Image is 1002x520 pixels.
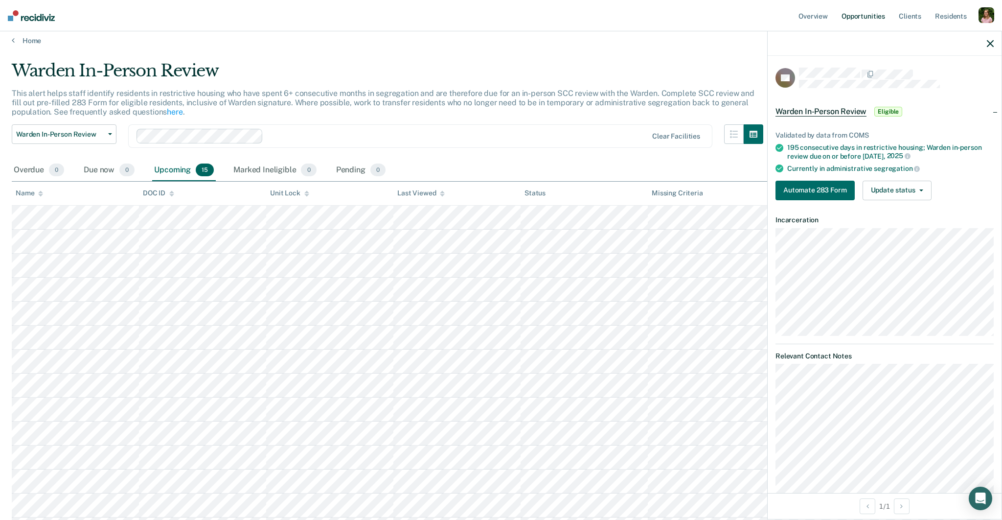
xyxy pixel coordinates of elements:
div: Upcoming [152,160,216,181]
img: Recidiviz [8,10,55,21]
div: DOC ID [143,189,174,197]
dt: Relevant Contact Notes [775,352,994,360]
dt: Incarceration [775,216,994,224]
div: Last Viewed [397,189,445,197]
p: This alert helps staff identify residents in restrictive housing who have spent 6+ consecutive mo... [12,89,754,117]
div: Name [16,189,43,197]
span: 0 [301,164,316,176]
div: Pending [334,160,387,181]
button: Automate 283 Form [775,181,855,200]
a: here [167,107,182,117]
div: 1 / 1 [768,493,1002,519]
a: Navigate to form link [775,181,859,200]
div: Overdue [12,160,66,181]
div: Due now [82,160,137,181]
button: Previous Opportunity [860,498,875,514]
span: 0 [119,164,135,176]
span: Eligible [874,107,902,117]
div: Currently in administrative [787,164,994,173]
span: 0 [370,164,386,176]
span: 2025 [887,152,911,160]
span: 15 [196,164,214,176]
a: Home [12,36,990,45]
div: Warden In-Person Review [12,61,763,89]
div: Missing Criteria [652,189,703,197]
div: Marked Ineligible [231,160,319,181]
button: Update status [863,181,932,200]
button: Next Opportunity [894,498,910,514]
div: Validated by data from COMS [775,131,994,140]
div: Clear facilities [652,132,700,141]
div: Warden In-Person ReviewEligible [768,96,1002,127]
div: Unit Lock [270,189,309,197]
div: 195 consecutive days in restrictive housing; Warden in-person review due on or before [DATE], [787,143,994,160]
div: Open Intercom Messenger [969,487,992,510]
div: Status [524,189,546,197]
span: Warden In-Person Review [16,130,104,139]
span: Warden In-Person Review [775,107,866,117]
span: 0 [49,164,64,176]
span: segregation [874,165,920,172]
